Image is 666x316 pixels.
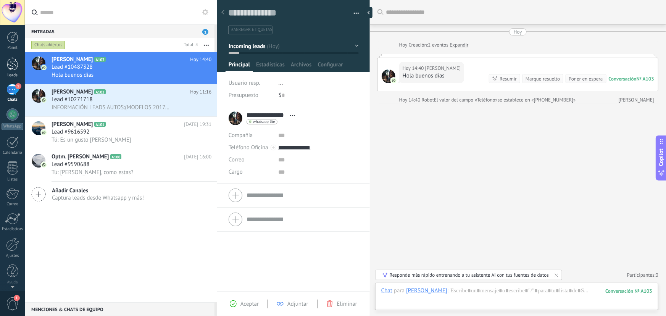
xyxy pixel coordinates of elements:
span: Javier Astudillo [425,64,461,72]
div: Chats [2,97,24,102]
span: [PERSON_NAME] [52,88,93,96]
span: Hoy 11:16 [190,88,211,96]
div: Hoy 14:40 [403,64,425,72]
span: Tú: Es un gusto [PERSON_NAME] [52,136,131,143]
span: Adjuntar [287,300,308,308]
div: Conversación [609,76,637,82]
span: Correo [229,156,245,163]
span: A103 [94,57,105,62]
div: Ocultar [365,7,373,18]
span: #agregar etiquetas [231,27,272,32]
span: Aceptar [240,300,259,308]
span: Principal [229,61,250,72]
a: avataricon[PERSON_NAME]A102Hoy 11:16Lead #10271718INFORMACIÓN LEADS AUTOS:(MODELOS 2017 PARA ARRI... [25,84,217,116]
span: whatsapp lite [253,120,275,124]
div: Panel [2,45,24,50]
span: Lead #10487328 [52,63,93,71]
div: Leads [2,73,24,78]
div: Presupuesto [229,89,273,102]
div: Calendario [2,150,24,155]
div: WhatsApp [2,123,23,130]
div: Poner en espera [569,75,603,82]
div: Responde más rápido entrenando a tu asistente AI con tus fuentes de datos [390,272,549,278]
span: Captura leads desde Whatsapp y más! [52,194,144,202]
div: Javier Astudillo [406,287,447,294]
div: Hoy [514,28,522,35]
span: Lead #10271718 [52,96,93,103]
span: Javier Astudillo [382,69,395,83]
span: 1 [202,29,208,35]
span: ... [279,79,283,87]
span: [PERSON_NAME] [52,121,93,128]
div: № A103 [637,76,654,82]
span: Cargo [229,169,243,175]
div: Usuario resp. [229,77,273,89]
div: Hoy [399,41,409,49]
span: A100 [110,154,121,159]
a: Expandir [450,41,469,49]
span: Robot [422,97,434,103]
span: Usuario resp. [229,79,260,87]
span: Tú: [PERSON_NAME], como estas? [52,169,133,176]
div: Correo [2,202,24,207]
img: icon [41,130,47,135]
img: icon [41,162,47,168]
span: INFORMACIÓN LEADS AUTOS:(MODELOS 2017 PARA ARRIBA) -REQUISITOS: ID VIGENTE DE CUALQUIER PAÍS Pasa... [52,104,169,111]
span: [DATE] 19:31 [184,121,211,128]
div: Hola buenos días [403,72,461,80]
span: 2 eventos [428,41,448,49]
div: Total: 4 [181,41,198,49]
button: Correo [229,154,245,166]
div: 103 [605,288,652,294]
div: Hoy 14:40 [399,96,422,104]
span: Añadir Canales [52,187,144,194]
span: Configurar [318,61,343,72]
span: Teléfono Oficina [229,144,268,151]
img: icon [41,97,47,103]
span: : [447,287,448,295]
button: Teléfono Oficina [229,142,268,154]
div: Ajustes [2,253,24,258]
div: Entradas [25,24,214,38]
div: Marque resuelto [526,75,560,82]
span: Hoy 14:40 [190,56,211,63]
span: Archivos [291,61,311,72]
div: Estadísticas [2,227,24,232]
div: Resumir [500,75,517,82]
span: Optm. [PERSON_NAME] [52,153,109,161]
div: Cargo [229,166,273,178]
a: avataricon[PERSON_NAME]A103Hoy 14:40Lead #10487328Hola buenos días [25,52,217,84]
span: 1 [15,83,21,89]
span: A102 [94,89,105,94]
img: com.amocrm.amocrmwa.svg [391,78,397,83]
span: 0 [656,272,658,278]
a: avataricon[PERSON_NAME]A101[DATE] 19:31Lead #9616592Tú: Es un gusto [PERSON_NAME] [25,117,217,149]
div: Listas [2,177,24,182]
span: Eliminar [337,300,357,308]
span: Copilot [658,149,665,166]
div: Menciones & Chats de equipo [25,302,214,316]
span: Estadísticas [256,61,285,72]
div: Compañía [229,129,273,142]
span: [PERSON_NAME] [52,56,93,63]
button: Más [198,38,214,52]
span: A101 [94,122,105,127]
span: Lead #9616592 [52,128,89,136]
span: se establece en «[PHONE_NUMBER]» [498,96,576,104]
span: Presupuesto [229,92,258,99]
a: Participantes:0 [627,272,658,278]
span: [DATE] 16:00 [184,153,211,161]
span: 1 [14,295,20,301]
div: Chats abiertos [31,40,65,50]
div: $ [279,89,359,102]
img: icon [41,65,47,70]
span: Hola buenos días [52,71,94,79]
a: avatariconOptm. [PERSON_NAME]A100[DATE] 16:00Lead #9590688Tú: [PERSON_NAME], como estas? [25,149,217,181]
span: El valor del campo «Teléfono» [434,96,498,104]
span: para [394,287,405,295]
span: Lead #9590688 [52,161,89,168]
div: Creación: [399,41,469,49]
a: [PERSON_NAME] [619,96,654,104]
